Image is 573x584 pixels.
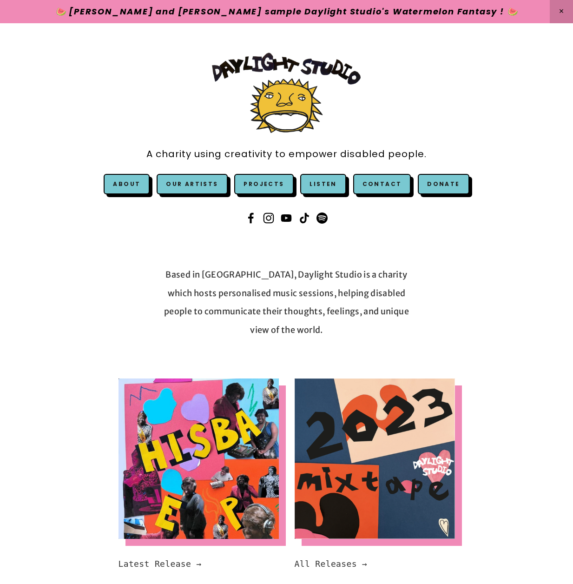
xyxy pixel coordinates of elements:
a: About [113,180,140,188]
code: Latest Release → [119,559,202,569]
img: Daylight Studio [212,53,361,133]
a: A charity using creativity to empower disabled people. [146,144,427,165]
a: Listen [310,180,336,188]
a: Contact [353,174,411,194]
a: Projects [234,174,293,194]
p: Based in [GEOGRAPHIC_DATA], Daylight Studio is a charity which hosts personalised music sessions,... [162,265,411,339]
a: Donate [418,174,469,194]
a: Our Artists [157,174,227,194]
code: All Releases → [295,559,368,569]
